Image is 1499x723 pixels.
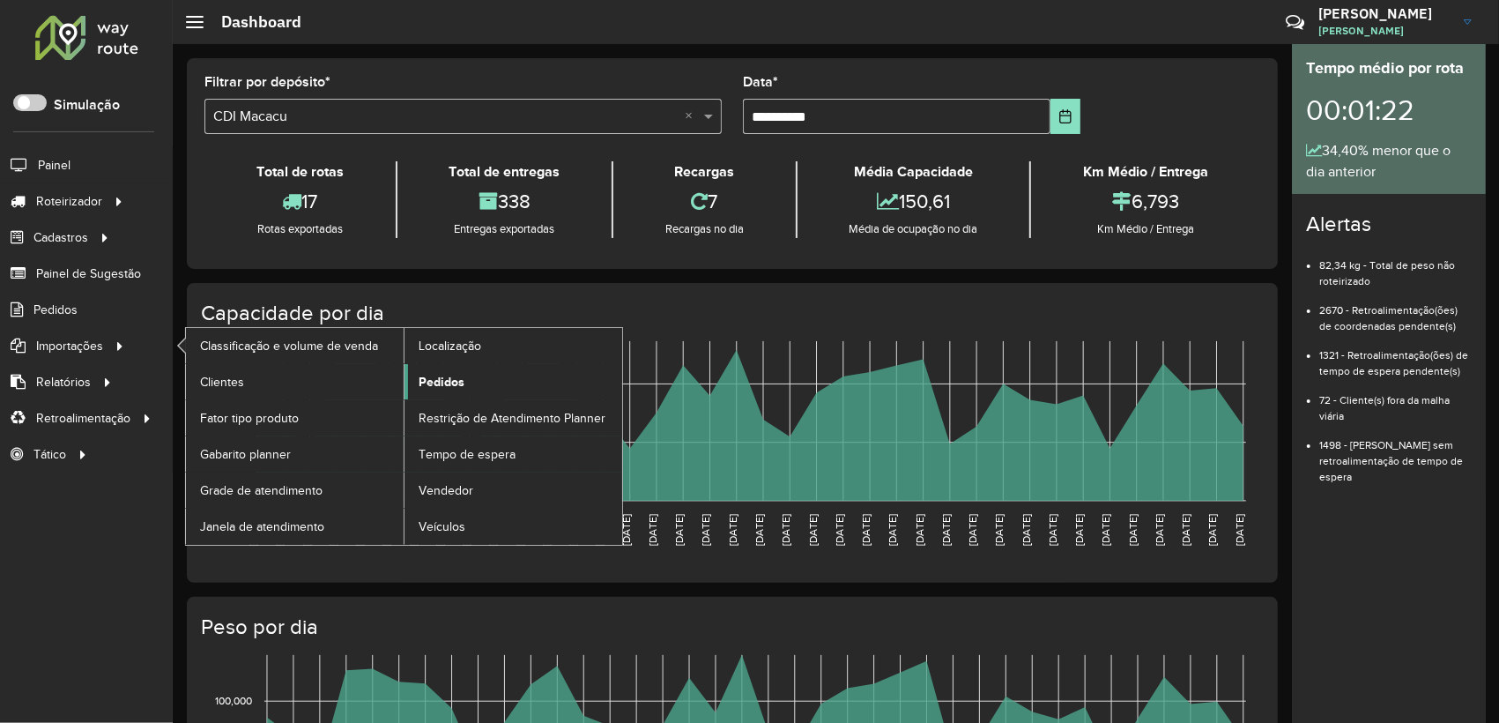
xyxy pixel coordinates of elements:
span: Gabarito planner [200,445,291,464]
text: [DATE] [247,514,258,546]
span: Painel de Sugestão [36,265,141,283]
div: Km Médio / Entrega [1035,220,1256,238]
label: Filtrar por depósito [204,71,330,93]
div: 7 [618,183,791,220]
span: Grade de atendimento [200,481,323,500]
text: [DATE] [514,514,525,546]
text: [DATE] [753,514,765,546]
text: [DATE] [434,514,445,546]
span: Localização [419,337,481,355]
a: Janela de atendimento [186,509,404,544]
text: [DATE] [460,514,471,546]
text: [DATE] [620,514,632,546]
span: Veículos [419,518,465,536]
a: Gabarito planner [186,436,404,472]
span: [PERSON_NAME] [1318,23,1451,39]
span: Relatórios [36,373,91,391]
a: Pedidos [404,364,622,399]
button: Choose Date [1050,99,1080,134]
li: 72 - Cliente(s) fora da malha viária [1319,379,1472,424]
span: Fator tipo produto [200,409,299,428]
span: Tático [33,445,66,464]
li: 82,34 kg - Total de peso não roteirizado [1319,244,1472,289]
a: Localização [404,328,622,363]
span: Painel [38,156,70,175]
text: [DATE] [727,514,738,546]
text: [DATE] [1180,514,1191,546]
div: 34,40% menor que o dia anterior [1306,140,1472,183]
span: Roteirizador [36,192,102,211]
text: [DATE] [1127,514,1139,546]
text: [DATE] [567,514,578,546]
text: 100,000 [215,695,252,706]
a: Vendedor [404,473,622,508]
text: [DATE] [887,514,898,546]
a: Tempo de espera [404,436,622,472]
div: Rotas exportadas [209,220,391,238]
text: [DATE] [1073,514,1085,546]
text: [DATE] [967,514,978,546]
h4: Capacidade por dia [201,301,1260,326]
div: Média Capacidade [802,161,1026,183]
h4: Peso por dia [201,615,1260,640]
a: Classificação e volume de venda [186,328,404,363]
span: Classificação e volume de venda [200,337,378,355]
text: [DATE] [1154,514,1165,546]
text: [DATE] [1207,514,1219,546]
text: [DATE] [486,514,498,546]
div: Recargas [618,161,791,183]
h2: Dashboard [204,12,301,32]
a: Restrição de Atendimento Planner [404,400,622,436]
label: Data [743,71,778,93]
span: Clientes [200,373,244,391]
text: [DATE] [407,514,419,546]
span: Pedidos [419,373,464,391]
text: [DATE] [1047,514,1058,546]
text: [DATE] [1101,514,1112,546]
text: [DATE] [860,514,872,546]
text: [DATE] [1234,514,1245,546]
div: 17 [209,183,391,220]
text: [DATE] [540,514,552,546]
text: [DATE] [834,514,845,546]
li: 1321 - Retroalimentação(ões) de tempo de espera pendente(s) [1319,334,1472,379]
text: [DATE] [273,514,285,546]
div: Total de rotas [209,161,391,183]
li: 1498 - [PERSON_NAME] sem retroalimentação de tempo de espera [1319,424,1472,485]
div: Recargas no dia [618,220,791,238]
text: [DATE] [1020,514,1032,546]
div: 00:01:22 [1306,80,1472,140]
a: Fator tipo produto [186,400,404,436]
text: [DATE] [353,514,365,546]
text: [DATE] [301,514,312,546]
div: Km Médio / Entrega [1035,161,1256,183]
span: Tempo de espera [419,445,516,464]
label: Simulação [54,94,120,116]
a: Veículos [404,509,622,544]
li: 2670 - Retroalimentação(ões) de coordenadas pendente(s) [1319,289,1472,334]
text: [DATE] [994,514,1006,546]
text: [DATE] [673,514,685,546]
span: Vendedor [419,481,473,500]
text: [DATE] [327,514,338,546]
a: Contato Rápido [1276,4,1314,41]
span: Cadastros [33,228,88,247]
a: Grade de atendimento [186,473,404,508]
div: Total de entregas [402,161,608,183]
text: [DATE] [940,514,952,546]
text: [DATE] [594,514,605,546]
text: [DATE] [914,514,925,546]
div: Tempo médio por rota [1306,56,1472,80]
h4: Alertas [1306,212,1472,237]
span: Retroalimentação [36,409,130,428]
span: Clear all [685,106,700,127]
text: [DATE] [380,514,391,546]
text: [DATE] [701,514,712,546]
text: [DATE] [807,514,819,546]
a: Clientes [186,364,404,399]
text: [DATE] [780,514,791,546]
span: Janela de atendimento [200,518,324,536]
div: 6,793 [1035,183,1256,220]
span: Pedidos [33,301,78,319]
div: 150,61 [802,183,1026,220]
